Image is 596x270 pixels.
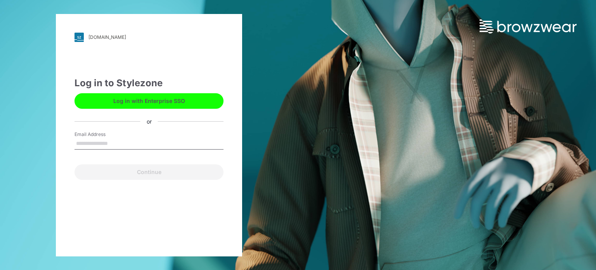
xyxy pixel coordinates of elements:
a: [DOMAIN_NAME] [74,33,223,42]
div: [DOMAIN_NAME] [88,34,126,40]
img: svg+xml;base64,PHN2ZyB3aWR0aD0iMjgiIGhlaWdodD0iMjgiIHZpZXdCb3g9IjAgMCAyOCAyOCIgZmlsbD0ibm9uZSIgeG... [74,33,84,42]
label: Email Address [74,131,129,138]
div: Log in to Stylezone [74,76,223,90]
div: or [140,117,158,125]
button: Log in with Enterprise SSO [74,93,223,109]
img: browzwear-logo.73288ffb.svg [480,19,577,33]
